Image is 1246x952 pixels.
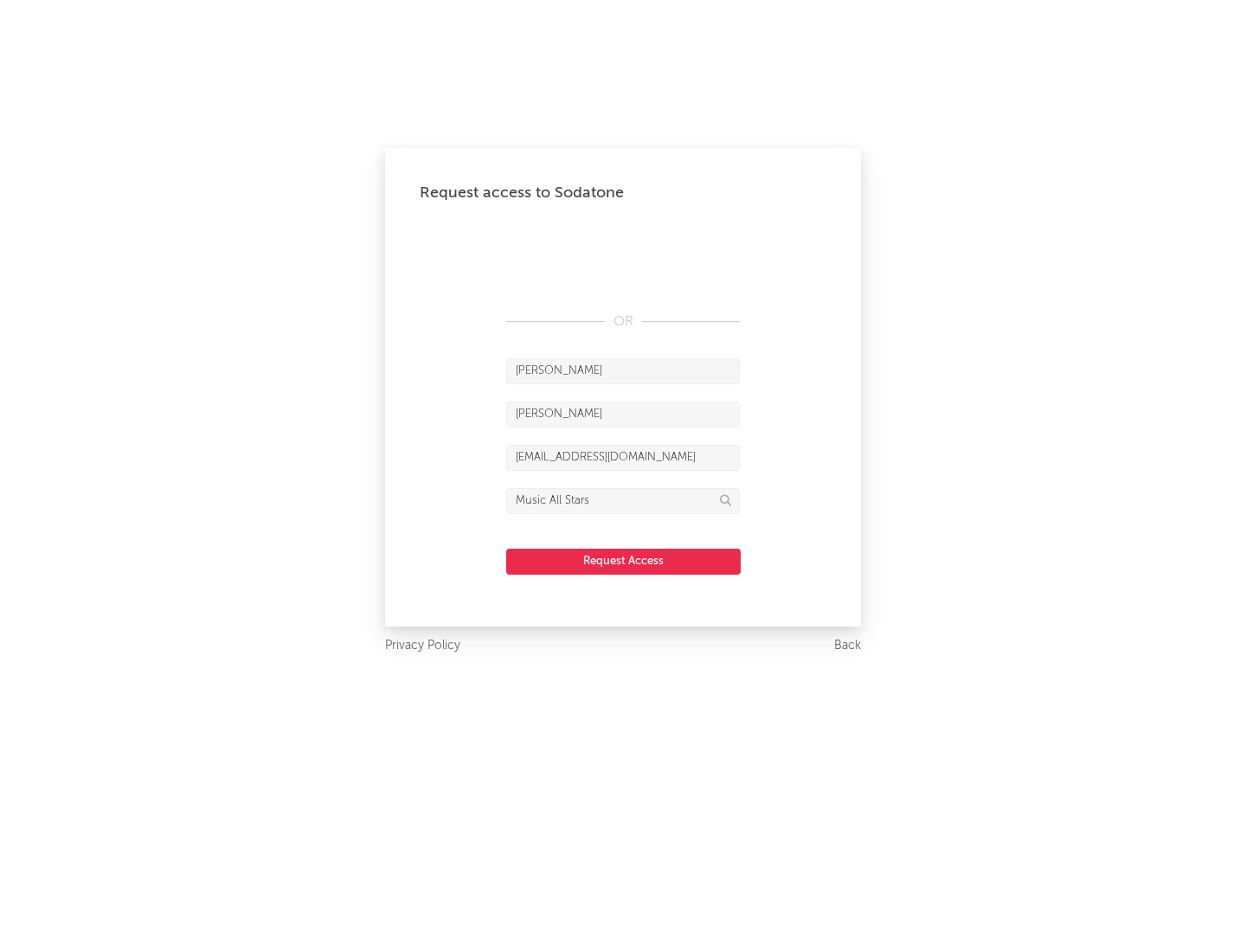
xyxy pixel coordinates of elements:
a: Privacy Policy [385,635,460,657]
input: Division [506,488,740,514]
input: Email [506,445,740,471]
a: Back [834,635,861,657]
input: Last Name [506,402,740,428]
input: First Name [506,358,740,384]
button: Request Access [506,549,741,575]
div: Request access to Sodatone [420,183,826,203]
div: OR [506,312,740,332]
